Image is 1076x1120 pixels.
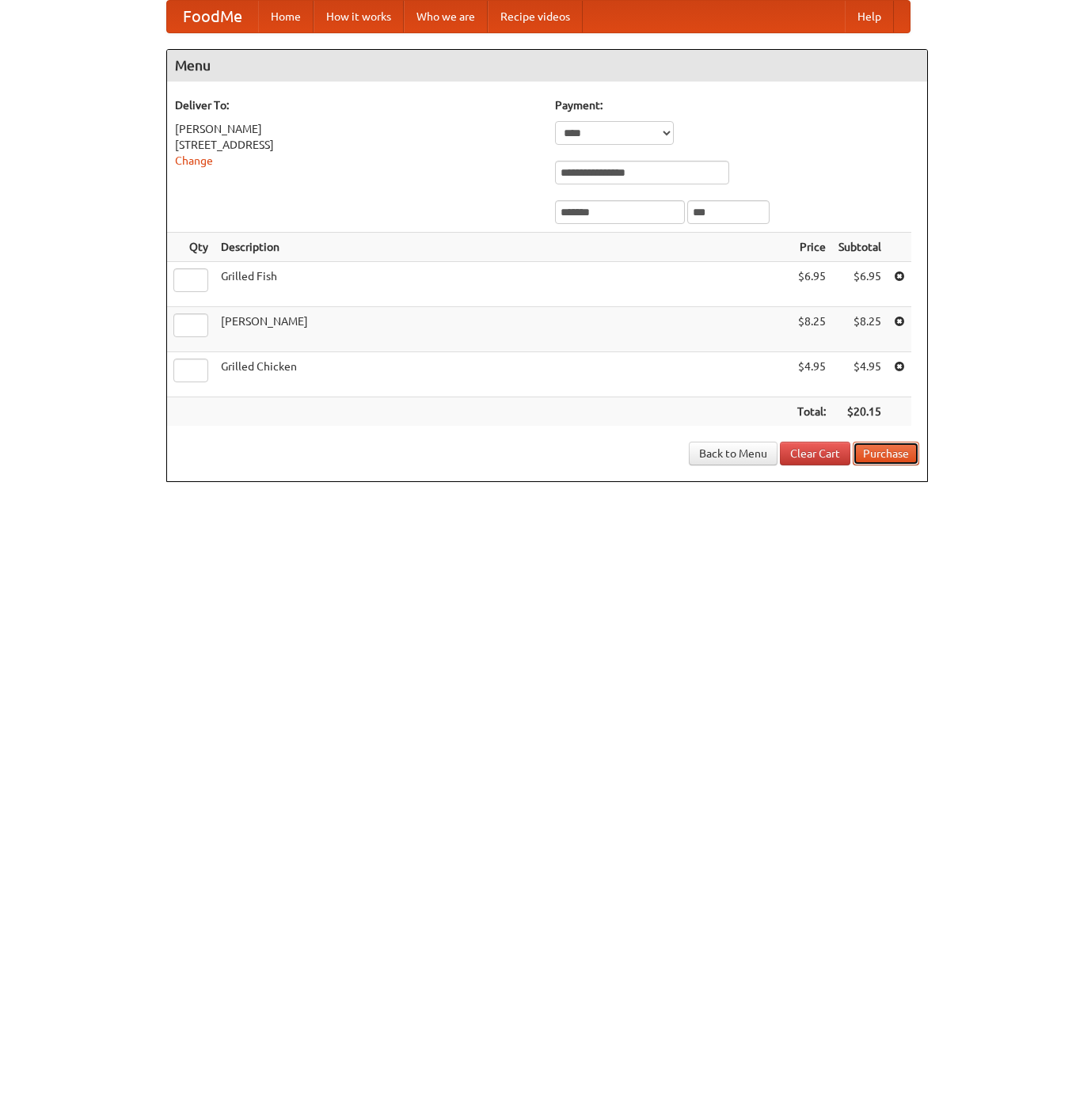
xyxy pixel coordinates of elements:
[215,352,791,397] td: Grilled Chicken
[258,1,314,32] a: Home
[488,1,583,32] a: Recipe videos
[215,233,791,262] th: Description
[215,262,791,307] td: Grilled Fish
[689,442,778,465] a: Back to Menu
[175,121,539,137] div: [PERSON_NAME]
[853,442,919,465] button: Purchase
[832,307,888,352] td: $8.25
[175,154,213,167] a: Change
[791,233,832,262] th: Price
[314,1,404,32] a: How it works
[167,1,258,32] a: FoodMe
[780,442,850,465] a: Clear Cart
[404,1,488,32] a: Who we are
[555,97,919,113] h5: Payment:
[167,233,215,262] th: Qty
[791,262,832,307] td: $6.95
[832,352,888,397] td: $4.95
[845,1,894,32] a: Help
[791,307,832,352] td: $8.25
[832,233,888,262] th: Subtotal
[167,50,927,82] h4: Menu
[832,397,888,427] th: $20.15
[175,97,539,113] h5: Deliver To:
[791,397,832,427] th: Total:
[832,262,888,307] td: $6.95
[215,307,791,352] td: [PERSON_NAME]
[791,352,832,397] td: $4.95
[175,137,539,153] div: [STREET_ADDRESS]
